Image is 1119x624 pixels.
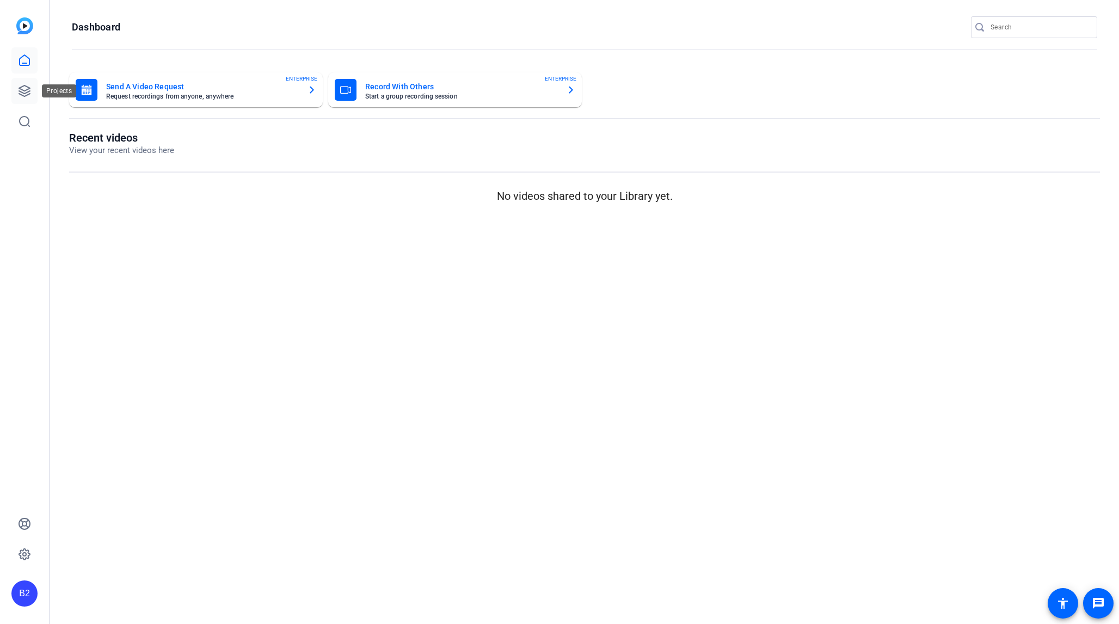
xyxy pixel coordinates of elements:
div: B2 [11,580,38,607]
mat-card-title: Record With Others [365,80,558,93]
div: Projects [42,84,76,97]
button: Record With OthersStart a group recording sessionENTERPRISE [328,72,582,107]
mat-card-subtitle: Start a group recording session [365,93,558,100]
span: ENTERPRISE [545,75,576,83]
mat-icon: message [1092,597,1105,610]
mat-icon: accessibility [1056,597,1069,610]
mat-card-subtitle: Request recordings from anyone, anywhere [106,93,299,100]
span: ENTERPRISE [286,75,317,83]
h1: Recent videos [69,131,174,144]
input: Search [991,21,1089,34]
h1: Dashboard [72,21,120,34]
button: Send A Video RequestRequest recordings from anyone, anywhereENTERPRISE [69,72,323,107]
p: View your recent videos here [69,144,174,157]
mat-card-title: Send A Video Request [106,80,299,93]
img: blue-gradient.svg [16,17,33,34]
p: No videos shared to your Library yet. [69,188,1100,204]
